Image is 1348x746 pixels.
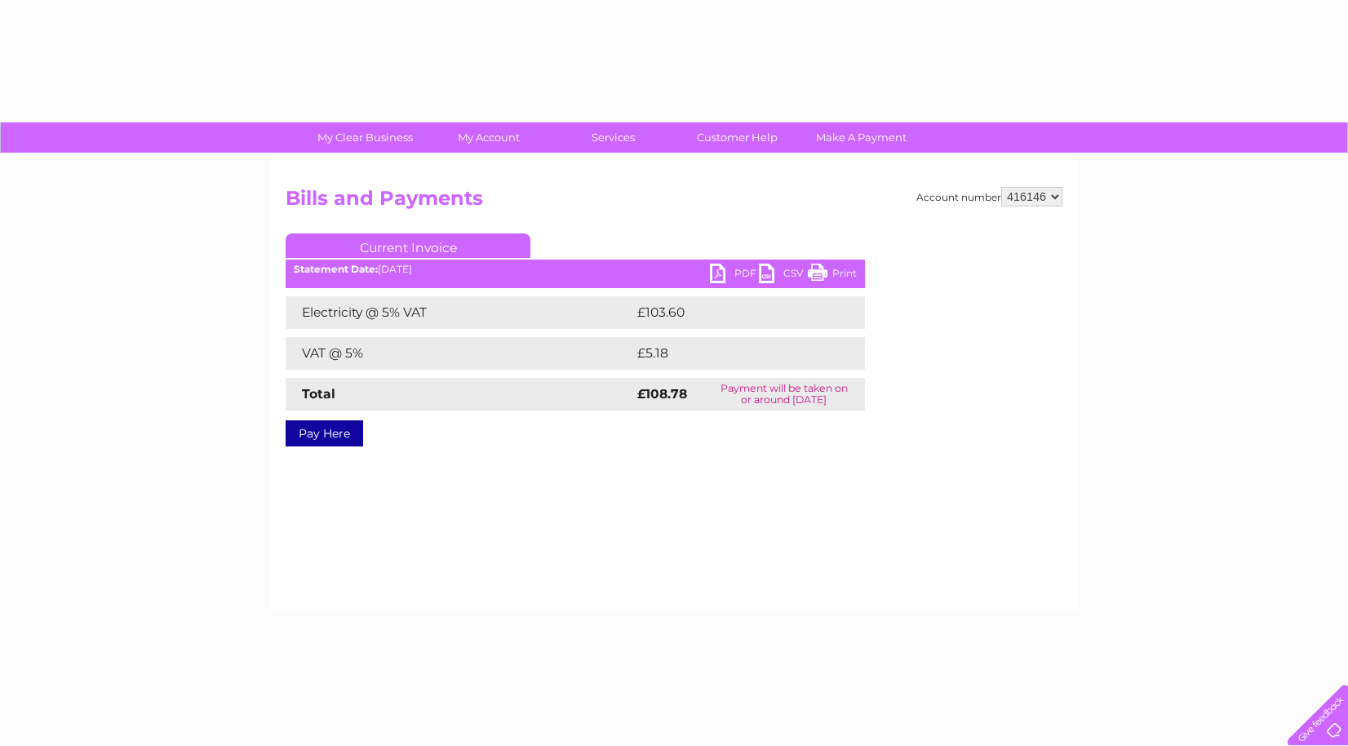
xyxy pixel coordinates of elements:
td: Electricity @ 5% VAT [286,296,633,329]
h2: Bills and Payments [286,187,1062,218]
a: Make A Payment [794,122,929,153]
a: Customer Help [670,122,805,153]
strong: Total [302,386,335,402]
a: My Account [422,122,556,153]
a: Current Invoice [286,233,530,258]
td: Payment will be taken on or around [DATE] [703,378,865,411]
div: Account number [916,187,1062,206]
td: £103.60 [633,296,836,329]
div: [DATE] [286,264,865,275]
a: PDF [710,264,759,287]
a: CSV [759,264,808,287]
a: My Clear Business [298,122,432,153]
a: Pay Here [286,420,363,446]
strong: £108.78 [637,386,687,402]
td: VAT @ 5% [286,337,633,370]
b: Statement Date: [294,263,378,275]
td: £5.18 [633,337,825,370]
a: Print [808,264,857,287]
a: Services [546,122,681,153]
